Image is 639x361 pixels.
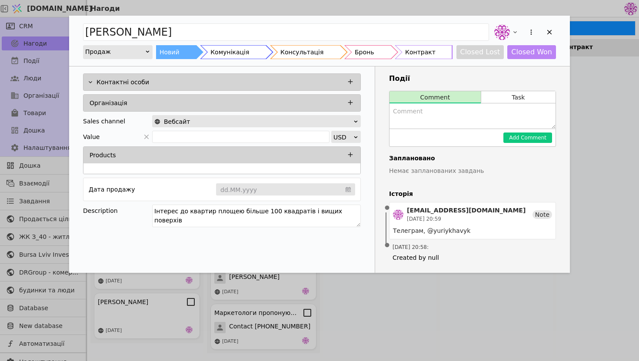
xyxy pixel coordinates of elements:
div: USD [333,131,353,143]
div: Бронь [355,45,374,59]
div: Телеграм, @yuriykhavyk [393,226,552,235]
div: Комунікація [210,45,249,59]
p: Контактні особи [97,78,149,87]
img: de [393,209,403,220]
div: Дата продажу [89,183,135,195]
p: Products [90,151,116,160]
span: • [383,235,392,257]
div: Новий [160,45,180,59]
textarea: Інтерес до квартир площею більше 100 квадратів і вищих поверхів [152,205,361,227]
div: Продаж [85,46,145,58]
div: Консультація [280,45,323,59]
span: Value [83,131,100,143]
div: Add Opportunity [69,16,570,273]
p: Організація [90,99,127,108]
span: Created by null [393,253,552,262]
div: Note [532,210,552,219]
h4: Заплановано [389,154,556,163]
span: Вебсайт [164,116,190,128]
div: Sales channel [83,115,125,127]
div: [DATE] 20:59 [407,215,526,223]
div: [EMAIL_ADDRESS][DOMAIN_NAME] [407,206,526,215]
span: [DATE] 20:58 : [393,243,429,251]
button: Task [481,91,556,103]
p: Немає запланованих завдань [389,166,556,176]
button: Closed Lost [456,45,504,59]
button: Add Comment [503,132,552,143]
h4: Історія [389,189,556,199]
div: Контракт [405,45,436,59]
img: de [494,24,510,40]
h3: Події [389,73,556,84]
span: • [383,197,392,219]
button: Comment [389,91,481,103]
svg: calendar [346,185,351,194]
img: online-store.svg [154,119,160,125]
div: Description [83,205,152,217]
button: Closed Won [507,45,556,59]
